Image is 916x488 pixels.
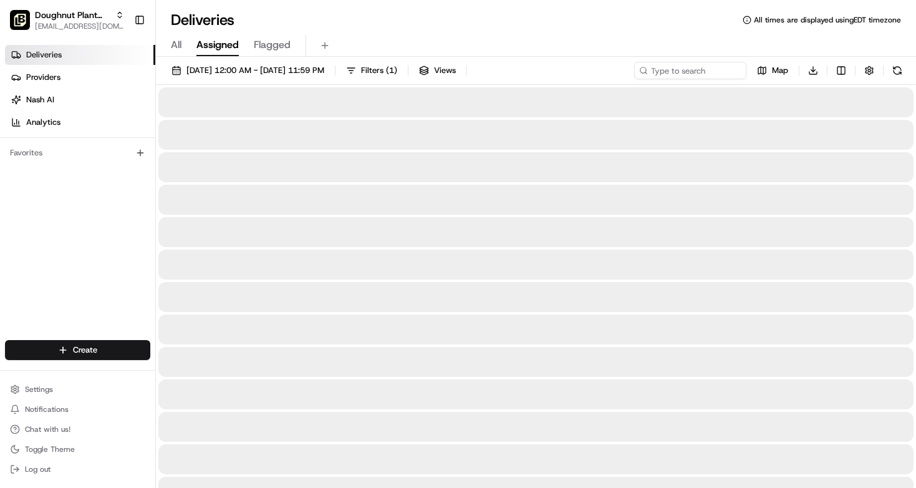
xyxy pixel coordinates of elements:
[386,65,397,76] span: ( 1 )
[5,112,155,132] a: Analytics
[5,45,155,65] a: Deliveries
[5,401,150,418] button: Notifications
[25,424,70,434] span: Chat with us!
[196,37,239,52] span: Assigned
[25,404,69,414] span: Notifications
[889,62,906,79] button: Refresh
[5,441,150,458] button: Toggle Theme
[25,444,75,454] span: Toggle Theme
[5,90,155,110] a: Nash AI
[634,62,746,79] input: Type to search
[26,72,60,83] span: Providers
[5,5,129,35] button: Doughnut Plant (GCT)Doughnut Plant (GCT)[EMAIL_ADDRESS][DOMAIN_NAME]
[361,65,397,76] span: Filters
[26,94,54,105] span: Nash AI
[171,10,234,30] h1: Deliveries
[754,15,901,25] span: All times are displayed using EDT timezone
[186,65,324,76] span: [DATE] 12:00 AM - [DATE] 11:59 PM
[25,384,53,394] span: Settings
[434,65,456,76] span: Views
[5,381,150,398] button: Settings
[35,9,110,21] button: Doughnut Plant (GCT)
[5,143,150,163] div: Favorites
[751,62,794,79] button: Map
[772,65,788,76] span: Map
[35,21,124,31] button: [EMAIL_ADDRESS][DOMAIN_NAME]
[5,461,150,478] button: Log out
[5,421,150,438] button: Chat with us!
[26,117,60,128] span: Analytics
[171,37,181,52] span: All
[25,464,51,474] span: Log out
[254,37,291,52] span: Flagged
[73,344,97,356] span: Create
[413,62,461,79] button: Views
[10,10,30,30] img: Doughnut Plant (GCT)
[340,62,403,79] button: Filters(1)
[5,67,155,87] a: Providers
[166,62,330,79] button: [DATE] 12:00 AM - [DATE] 11:59 PM
[26,49,62,61] span: Deliveries
[5,340,150,360] button: Create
